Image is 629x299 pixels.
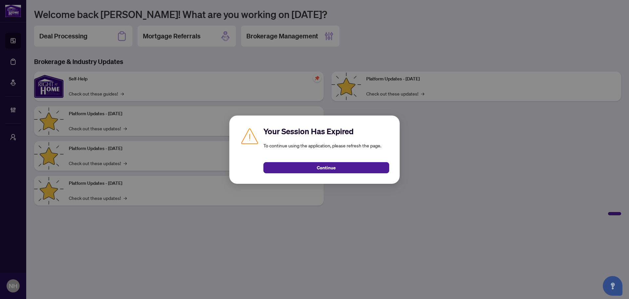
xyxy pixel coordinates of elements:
[263,162,389,173] button: Continue
[263,126,389,137] h2: Your Session Has Expired
[263,126,389,173] div: To continue using the application, please refresh the page.
[603,276,622,296] button: Open asap
[317,162,336,173] span: Continue
[240,126,259,146] img: Caution icon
